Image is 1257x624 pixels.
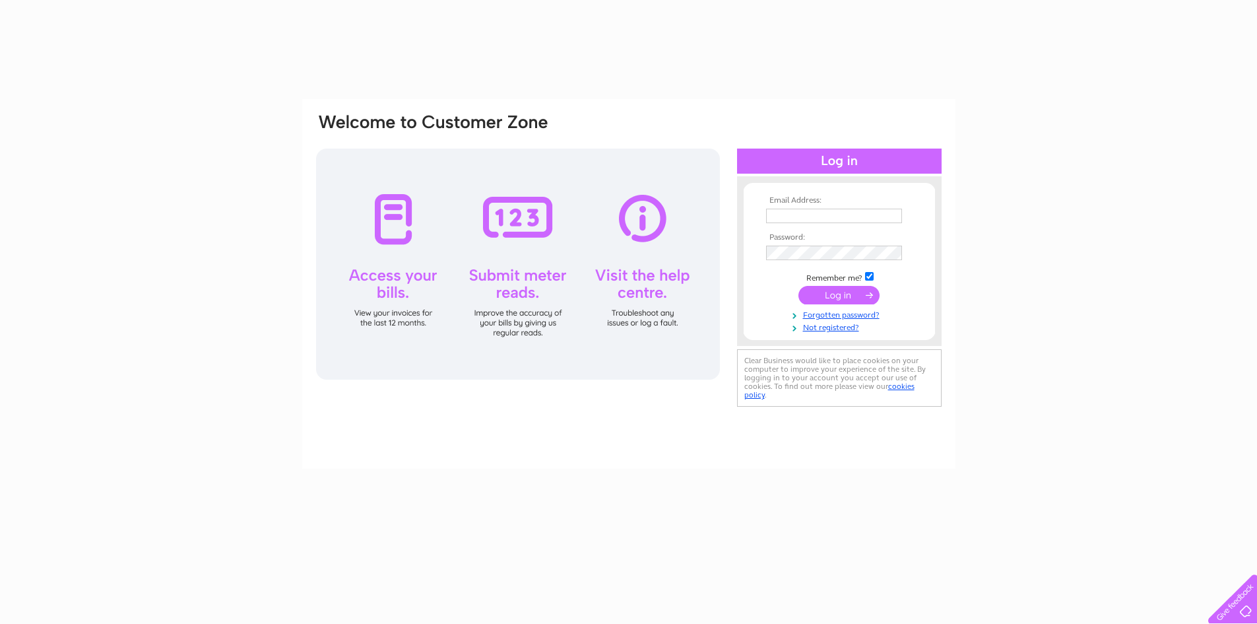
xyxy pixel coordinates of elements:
[763,196,916,205] th: Email Address:
[744,382,915,399] a: cookies policy
[766,308,916,320] a: Forgotten password?
[763,233,916,242] th: Password:
[798,286,880,304] input: Submit
[766,320,916,333] a: Not registered?
[737,349,942,407] div: Clear Business would like to place cookies on your computer to improve your experience of the sit...
[763,270,916,283] td: Remember me?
